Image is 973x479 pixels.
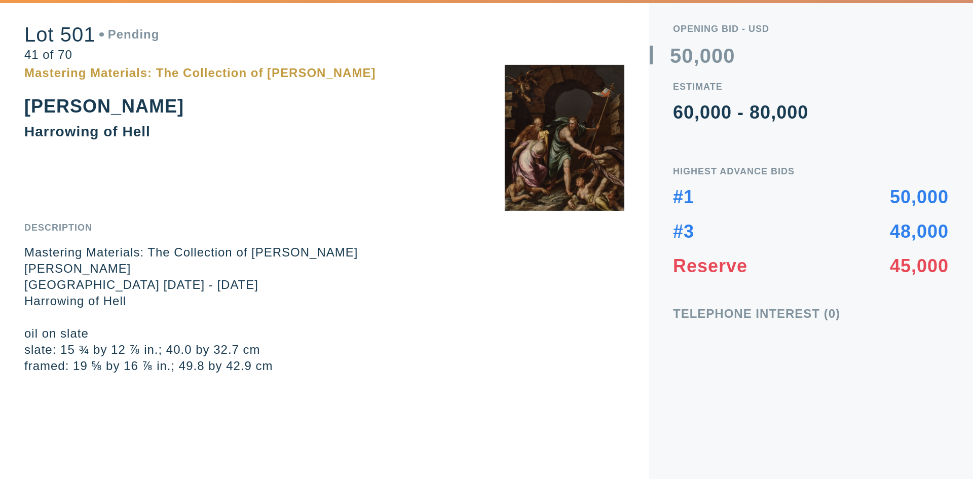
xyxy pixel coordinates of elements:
div: 45,000 [890,257,949,275]
div: #1 [673,188,694,206]
div: Highest Advance Bids [673,167,949,176]
div: Pending [99,28,159,41]
p: slate: 15 ¾ by 12 ⅞ in.; 40.0 by 32.7 cm [24,342,624,358]
div: Lot 501 [24,24,159,45]
div: Description [24,223,624,232]
div: 60,000 - 80,000 [673,103,949,122]
div: 0 [682,46,693,66]
div: Mastering Materials: The Collection of [PERSON_NAME] [24,66,376,80]
div: #3 [673,223,694,241]
div: 41 of 70 [24,49,159,61]
div: 48,000 [890,223,949,241]
div: 5 [670,46,682,66]
div: 0 [723,46,735,66]
div: 0 [712,46,723,66]
div: 50,000 [890,188,949,206]
p: [GEOGRAPHIC_DATA] [DATE] - [DATE] [24,277,624,293]
div: Estimate [673,82,949,91]
div: Telephone Interest (0) [673,308,949,320]
p: Mastering Materials: The Collection of [PERSON_NAME] [24,244,624,261]
strong: [PERSON_NAME] [24,262,131,275]
p: oil on slate [24,325,624,342]
div: [PERSON_NAME] [24,96,184,117]
div: , [694,46,700,248]
em: Harrowing of Hell [24,294,126,308]
div: Opening bid - USD [673,24,949,33]
div: 0 [700,46,712,66]
p: framed: 19 ⅝ by 16 ⅞ in.; 49.8 by 42.9 cm [24,358,624,374]
div: Harrowing of Hell [24,124,151,139]
div: Reserve [673,257,747,275]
